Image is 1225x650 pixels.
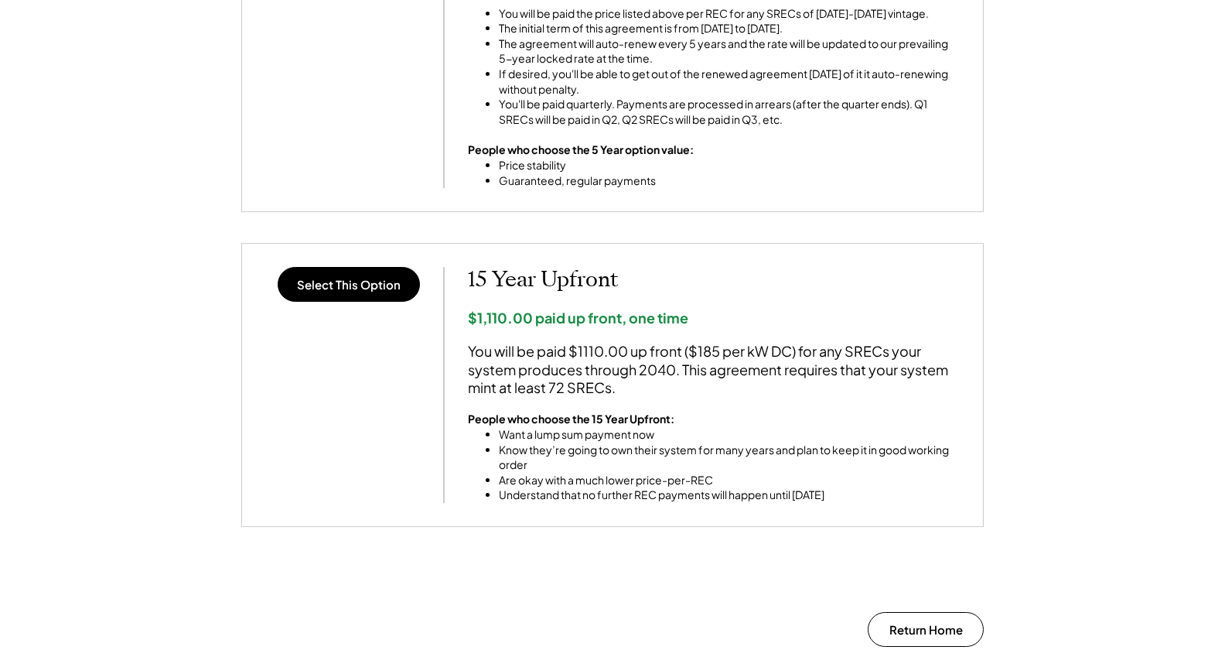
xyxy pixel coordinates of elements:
[468,142,694,156] strong: People who choose the 5 Year option value:
[499,173,694,189] li: Guaranteed, regular payments
[468,309,960,327] div: $1,110.00 paid up front, one time
[499,427,960,443] li: Want a lump sum payment now
[468,267,960,293] h2: 15 Year Upfront
[468,412,674,426] strong: People who choose the 15 Year Upfront:
[278,267,420,302] button: Select This Option
[868,612,984,647] button: Return Home
[499,67,960,97] li: If desired, you'll be able to get out of the renewed agreement [DATE] of it it auto-renewing with...
[499,487,960,503] li: Understand that no further REC payments will happen until [DATE]
[468,342,960,396] div: You will be paid $1110.00 up front ($185 per kW DC) for any SRECs your system produces through 20...
[499,97,960,127] li: You'll be paid quarterly. Payments are processed in arrears (after the quarter ends). Q1 SRECs wi...
[499,443,960,473] li: Know they’re going to own their system for many years and plan to keep it in good working order
[499,158,694,173] li: Price stability
[499,36,960,67] li: The agreement will auto-renew every 5 years and the rate will be updated to our prevailing 5-year...
[499,21,960,36] li: The initial term of this agreement is from [DATE] to [DATE].
[499,6,960,22] li: You will be paid the price listed above per REC for any SRECs of [DATE]-[DATE] vintage.
[499,473,960,488] li: Are okay with a much lower price-per-REC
